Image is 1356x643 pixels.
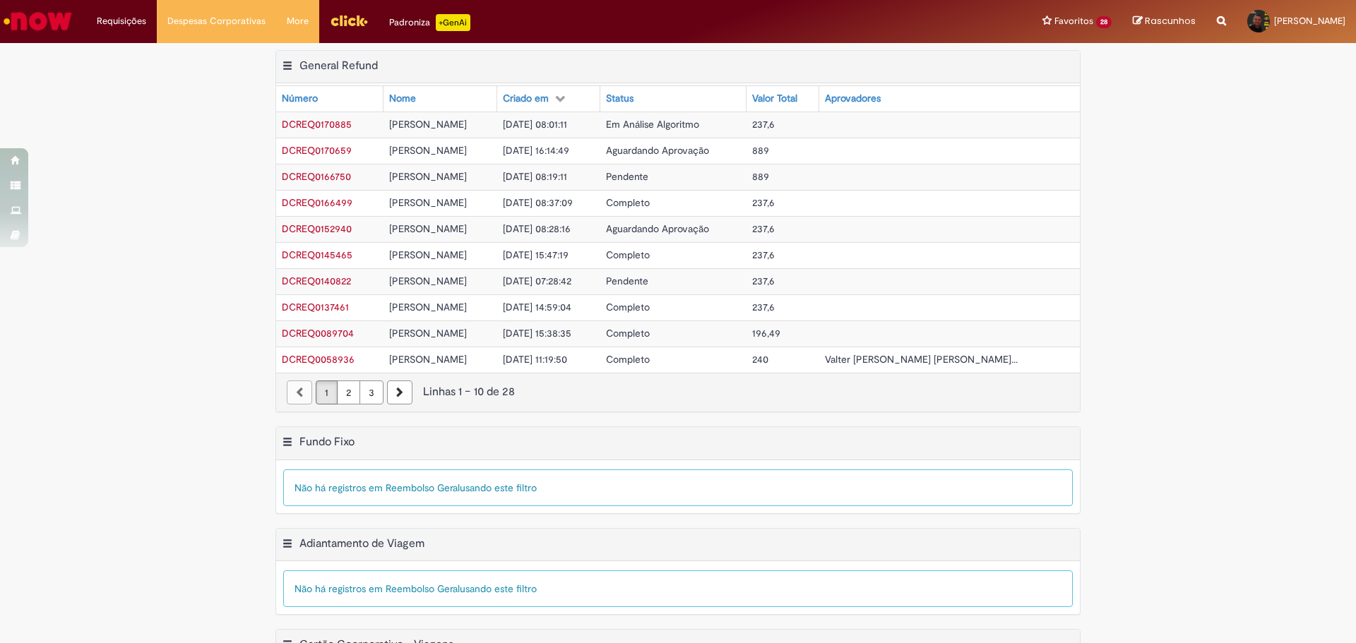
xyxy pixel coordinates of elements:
span: More [287,14,309,28]
span: [DATE] 08:19:11 [503,170,567,183]
button: Adiantamento de Viagem Menu de contexto [282,536,293,555]
div: Criado em [503,92,549,106]
span: [DATE] 08:37:09 [503,196,573,209]
span: DCREQ0145465 [282,248,352,261]
span: Completo [606,248,650,261]
span: Requisições [97,14,146,28]
span: [DATE] 15:47:19 [503,248,569,261]
div: Padroniza [389,14,470,31]
span: [PERSON_NAME] [389,275,467,287]
span: 237,6 [752,301,775,313]
h2: Fundo Fixo [299,435,355,449]
span: 196,49 [752,327,780,339]
span: [PERSON_NAME] [389,353,467,366]
span: [DATE] 15:38:35 [503,327,571,339]
span: [PERSON_NAME] [389,196,467,209]
span: 240 [752,353,768,366]
a: Abrir Registro: DCREQ0058936 [282,353,355,366]
div: Número [282,92,318,106]
span: Pendente [606,275,648,287]
span: 237,6 [752,275,775,287]
span: Completo [606,353,650,366]
a: Página 1 [316,380,338,404]
span: Completo [606,301,650,313]
span: 889 [752,170,769,183]
div: Não há registros em Reembolso Geral [283,570,1073,607]
span: usando este filtro [460,582,537,595]
a: Abrir Registro: DCREQ0140822 [282,275,351,287]
span: [PERSON_NAME] [389,327,467,339]
span: [DATE] 16:14:49 [503,144,569,157]
span: DCREQ0140822 [282,275,351,287]
span: [PERSON_NAME] [389,118,467,131]
span: Aguardando Aprovação [606,144,709,157]
span: 237,6 [752,118,775,131]
span: DCREQ0170659 [282,144,352,157]
a: Abrir Registro: DCREQ0166499 [282,196,352,209]
span: [PERSON_NAME] [389,248,467,261]
a: Rascunhos [1133,15,1196,28]
span: [DATE] 07:28:42 [503,275,571,287]
span: Completo [606,196,650,209]
span: 889 [752,144,769,157]
div: Não há registros em Reembolso Geral [283,469,1073,506]
span: [DATE] 14:59:04 [503,301,571,313]
span: [DATE] 11:19:50 [503,353,567,366]
a: Abrir Registro: DCREQ0137461 [282,301,349,313]
span: 237,6 [752,248,775,261]
span: DCREQ0166499 [282,196,352,209]
div: Nome [389,92,416,106]
span: usando este filtro [460,481,537,494]
span: DCREQ0137461 [282,301,349,313]
button: Fundo Fixo Menu de contexto [282,435,293,453]
a: Abrir Registro: DCREQ0089704 [282,327,354,339]
span: 237,6 [752,196,775,209]
span: DCREQ0058936 [282,353,355,366]
a: Abrir Registro: DCREQ0170659 [282,144,352,157]
a: Abrir Registro: DCREQ0145465 [282,248,352,261]
a: Abrir Registro: DCREQ0152940 [282,222,352,235]
div: Status [606,92,634,106]
span: [PERSON_NAME] [389,144,467,157]
span: [DATE] 08:01:11 [503,118,567,131]
span: Pendente [606,170,648,183]
span: DCREQ0170885 [282,118,352,131]
span: [PERSON_NAME] [389,170,467,183]
span: DCREQ0089704 [282,327,354,339]
p: +GenAi [436,14,470,31]
span: Aguardando Aprovação [606,222,709,235]
span: [PERSON_NAME] [1274,15,1345,27]
a: Página 2 [337,380,360,404]
img: click_logo_yellow_360x200.png [330,10,368,31]
span: [PERSON_NAME] [389,222,467,235]
h2: Adiantamento de Viagem [299,536,424,551]
nav: paginação [276,373,1080,411]
div: Aprovadores [825,92,881,106]
span: 237,6 [752,222,775,235]
span: [DATE] 08:28:16 [503,222,571,235]
span: Favoritos [1054,14,1093,28]
a: Página 3 [359,380,383,404]
span: DCREQ0152940 [282,222,352,235]
a: Abrir Registro: DCREQ0166750 [282,170,351,183]
div: Linhas 1 − 10 de 28 [287,384,1069,400]
div: Valor Total [752,92,797,106]
span: 28 [1096,16,1112,28]
img: ServiceNow [1,7,74,35]
h2: General Refund [299,59,378,73]
span: Despesas Corporativas [167,14,266,28]
a: Abrir Registro: DCREQ0170885 [282,118,352,131]
span: DCREQ0166750 [282,170,351,183]
span: Valter [PERSON_NAME] [PERSON_NAME]... [825,353,1018,366]
a: Próxima página [387,380,412,404]
span: [PERSON_NAME] [389,301,467,313]
span: Em Análise Algoritmo [606,118,699,131]
span: Completo [606,327,650,339]
span: Rascunhos [1145,14,1196,28]
button: General Refund Menu de contexto [282,59,293,77]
